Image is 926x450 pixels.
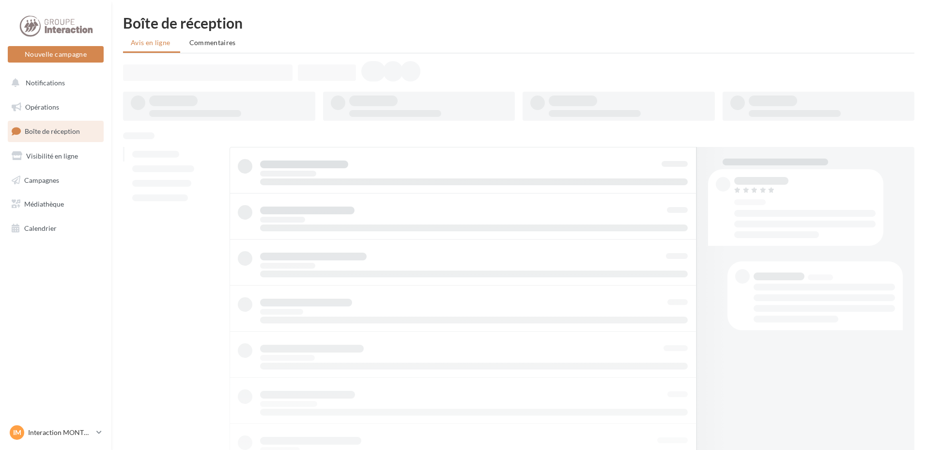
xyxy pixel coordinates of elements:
[8,46,104,63] button: Nouvelle campagne
[28,428,93,437] p: Interaction MONTPELLIER
[6,146,106,166] a: Visibilité en ligne
[6,170,106,191] a: Campagnes
[6,194,106,214] a: Médiathèque
[24,200,64,208] span: Médiathèque
[25,103,59,111] span: Opérations
[26,79,65,87] span: Notifications
[6,121,106,142] a: Boîte de réception
[24,224,57,232] span: Calendrier
[123,16,914,30] div: Boîte de réception
[6,97,106,117] a: Opérations
[26,152,78,160] span: Visibilité en ligne
[13,428,21,437] span: IM
[6,73,102,93] button: Notifications
[24,176,59,184] span: Campagnes
[8,423,104,442] a: IM Interaction MONTPELLIER
[6,218,106,239] a: Calendrier
[25,127,80,135] span: Boîte de réception
[189,38,236,47] span: Commentaires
